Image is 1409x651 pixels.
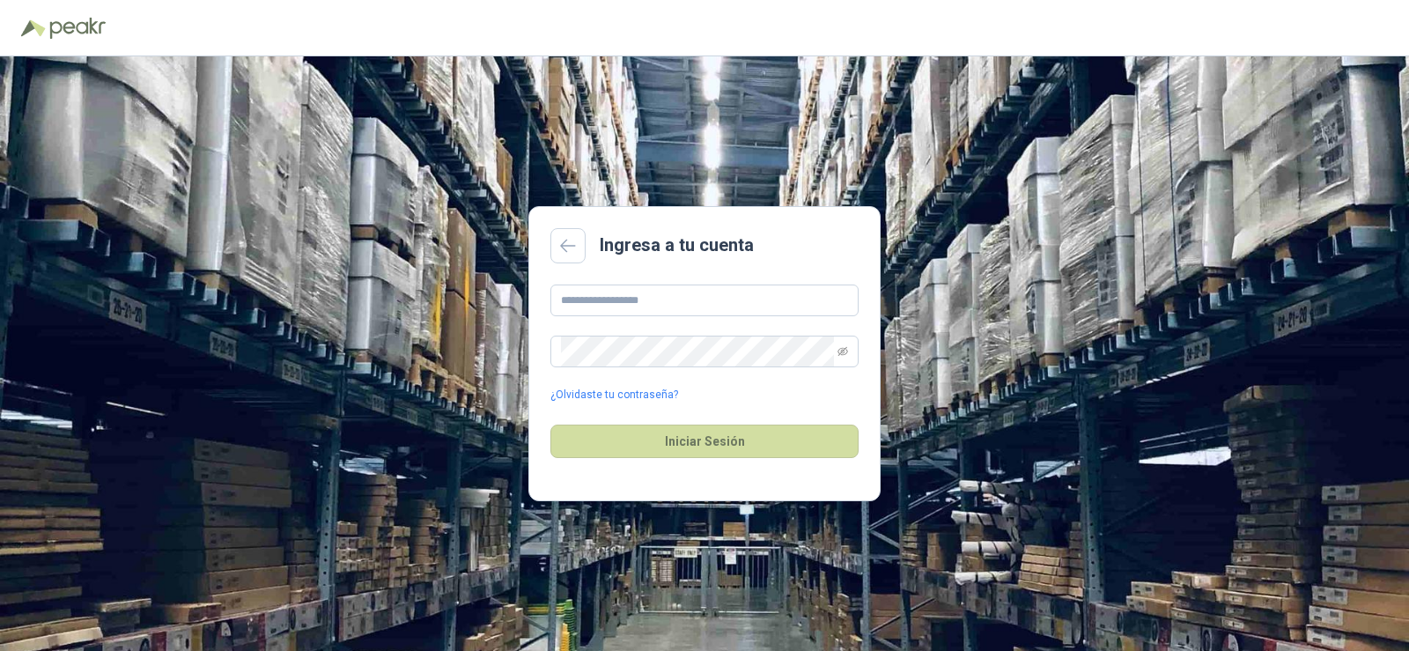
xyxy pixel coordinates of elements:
h2: Ingresa a tu cuenta [600,232,754,259]
span: eye-invisible [837,346,848,357]
a: ¿Olvidaste tu contraseña? [550,387,678,403]
img: Logo [21,19,46,37]
button: Iniciar Sesión [550,425,859,458]
img: Peakr [49,18,106,39]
